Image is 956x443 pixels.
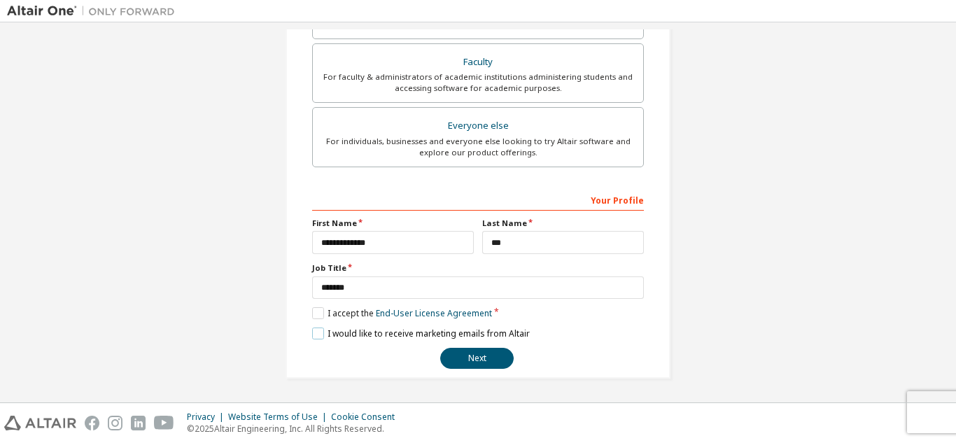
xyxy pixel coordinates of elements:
[321,116,635,136] div: Everyone else
[187,423,403,435] p: © 2025 Altair Engineering, Inc. All Rights Reserved.
[7,4,182,18] img: Altair One
[187,412,228,423] div: Privacy
[4,416,76,430] img: altair_logo.svg
[131,416,146,430] img: linkedin.svg
[376,307,492,319] a: End-User License Agreement
[312,328,530,339] label: I would like to receive marketing emails from Altair
[312,218,474,229] label: First Name
[440,348,514,369] button: Next
[312,262,644,274] label: Job Title
[321,52,635,72] div: Faculty
[312,188,644,211] div: Your Profile
[321,136,635,158] div: For individuals, businesses and everyone else looking to try Altair software and explore our prod...
[312,307,492,319] label: I accept the
[482,218,644,229] label: Last Name
[108,416,122,430] img: instagram.svg
[228,412,331,423] div: Website Terms of Use
[321,71,635,94] div: For faculty & administrators of academic institutions administering students and accessing softwa...
[331,412,403,423] div: Cookie Consent
[154,416,174,430] img: youtube.svg
[85,416,99,430] img: facebook.svg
